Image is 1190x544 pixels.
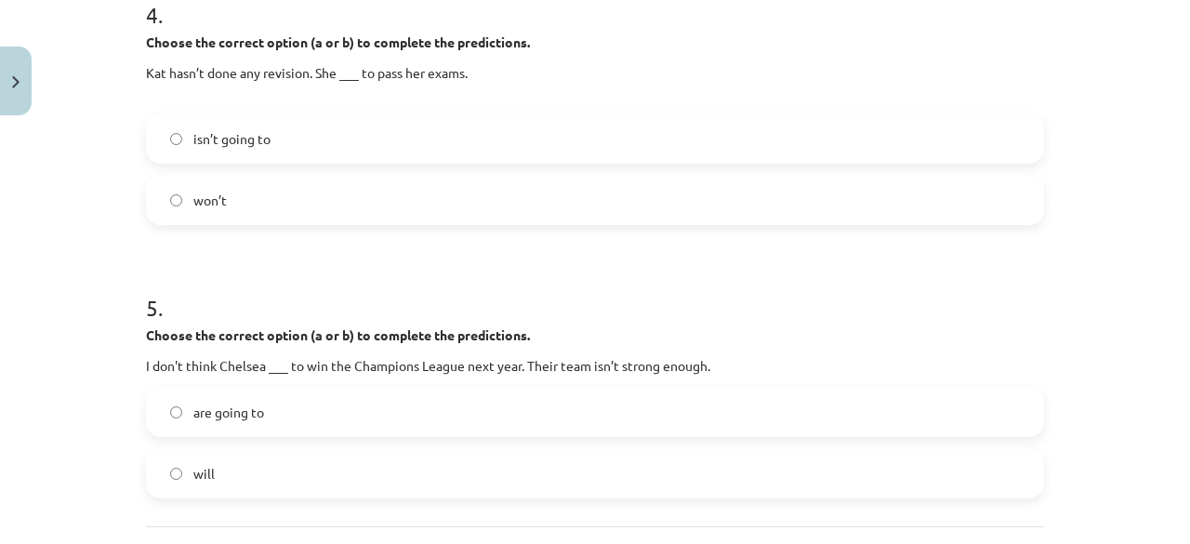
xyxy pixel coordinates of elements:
h1: 5 . [146,262,1044,320]
span: isn’t going to [193,129,271,149]
span: will [193,464,215,484]
input: isn’t going to [170,133,182,145]
span: are going to [193,403,264,422]
img: icon-close-lesson-0947bae3869378f0d4975bcd49f059093ad1ed9edebbc8119c70593378902aed.svg [12,76,20,88]
strong: Choose the correct option (a or b) to complete the predictions. [146,33,530,50]
p: I don't think Chelsea ___ to win the Champions League next year. Their team isn’t strong enough. [146,356,1044,376]
input: are going to [170,406,182,418]
input: will [170,468,182,480]
input: won’t [170,194,182,206]
strong: Choose the correct option (a or b) to complete the predictions. [146,326,530,343]
p: Kat hasn’t done any revision. She ___ to pass her exams. [146,63,1044,102]
span: won’t [193,191,227,210]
